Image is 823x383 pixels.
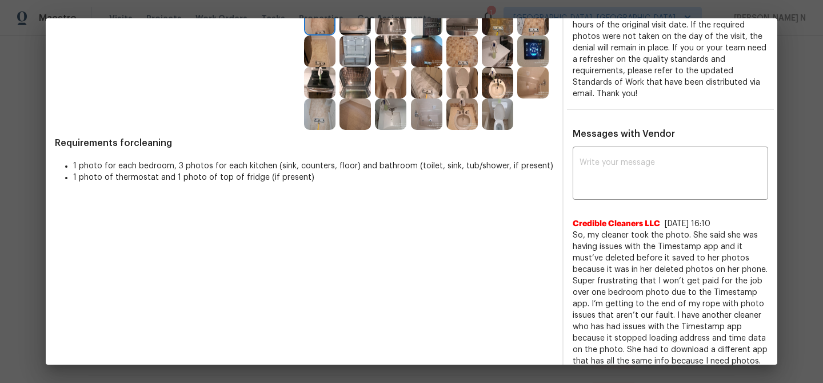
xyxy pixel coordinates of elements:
span: Messages with Vendor [573,129,675,139]
span: Requirements for cleaning [55,137,553,149]
span: Credible Cleaners LLC [573,218,660,230]
li: 1 photo for each bedroom, 3 photos for each kitchen (sink, counters, floor) and bathroom (toilet,... [73,160,553,172]
span: [DATE] 16:10 [665,220,710,228]
li: 1 photo of thermostat and 1 photo of top of fridge (if present) [73,172,553,183]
